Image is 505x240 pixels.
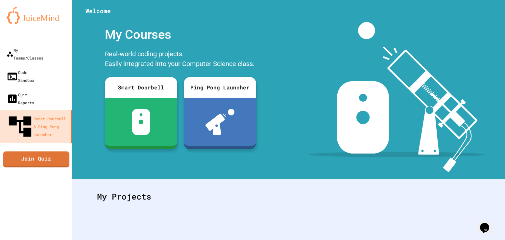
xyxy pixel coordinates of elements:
img: banner-image-my-projects.png [309,22,485,172]
img: sdb-white.svg [132,109,151,135]
div: My Courses [102,22,259,47]
div: Code Sandbox [7,68,34,84]
img: ppl-with-ball.png [205,109,235,135]
div: My Projects [90,184,487,209]
iframe: chat widget [477,214,498,233]
div: Quiz Reports [7,91,34,107]
div: Smart Doorbell & Ping Pong Launcher [7,113,68,140]
div: My Teams/Classes [7,46,43,62]
div: Ping Pong Launcher [184,77,256,98]
div: Smart Doorbell [105,77,177,98]
a: Join Quiz [3,151,69,167]
img: logo-orange.svg [7,7,66,24]
div: Real-world coding projects. Easily integrated into your Computer Science class. [102,47,259,72]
